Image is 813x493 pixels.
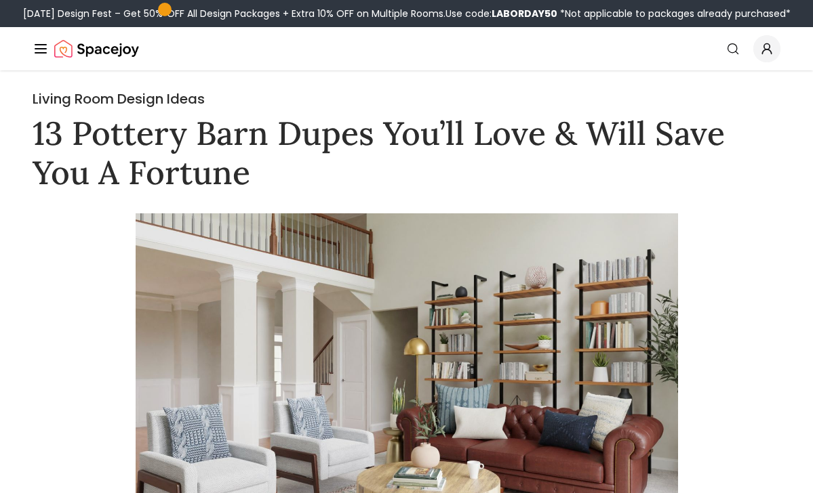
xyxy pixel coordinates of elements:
a: Spacejoy [54,35,139,62]
h1: 13 Pottery Barn Dupes You’ll Love & Will Save You A Fortune [33,114,780,192]
h2: Living Room Design Ideas [33,89,780,108]
div: [DATE] Design Fest – Get 50% OFF All Design Packages + Extra 10% OFF on Multiple Rooms. [23,7,791,20]
nav: Global [33,27,780,70]
img: Spacejoy Logo [54,35,139,62]
span: Use code: [445,7,557,20]
b: LABORDAY50 [492,7,557,20]
span: *Not applicable to packages already purchased* [557,7,791,20]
